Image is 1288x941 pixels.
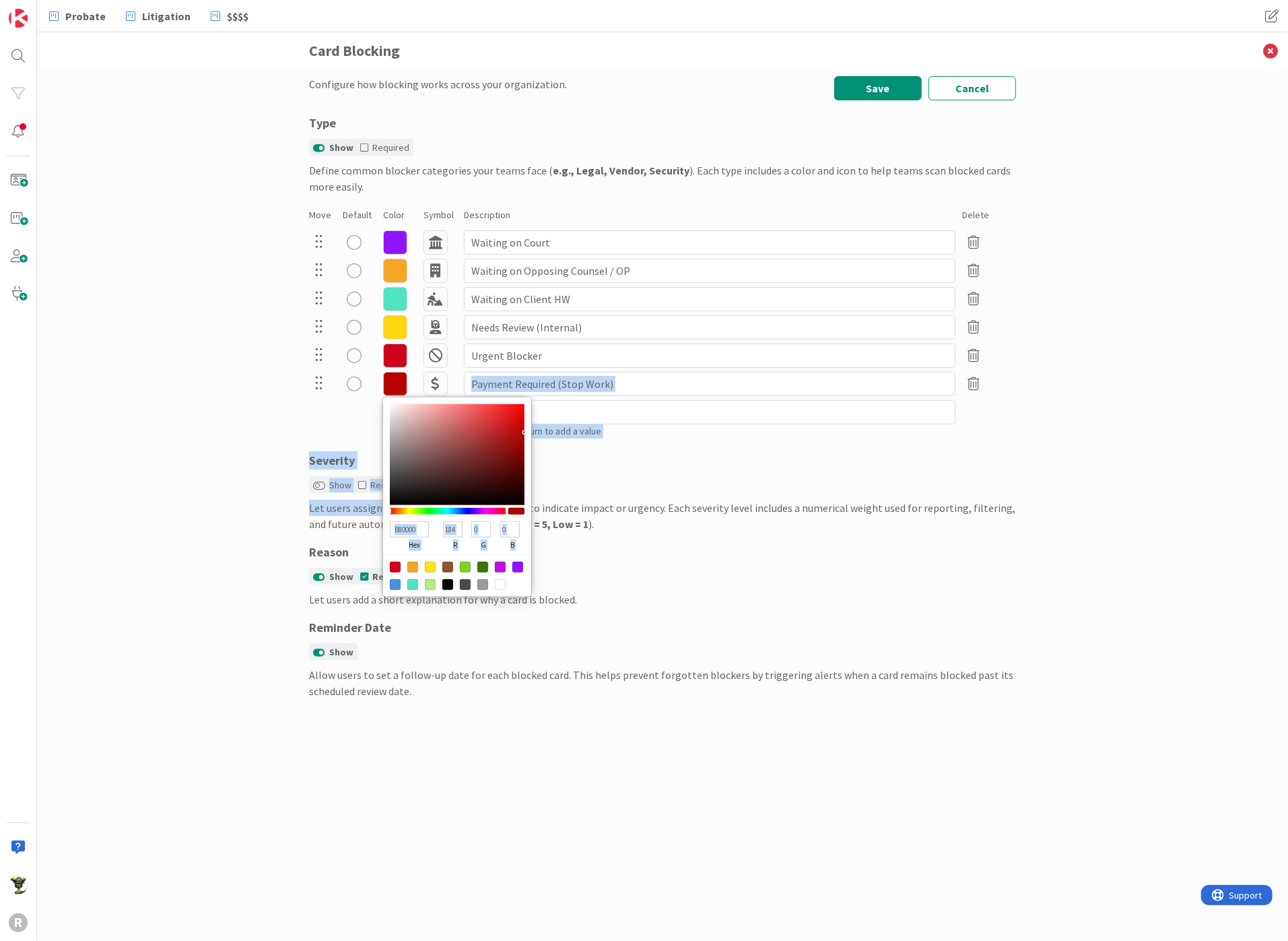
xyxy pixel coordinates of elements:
[407,562,418,573] div: #F5A623
[309,32,1016,69] h3: Card Blocking
[227,8,248,24] span: $$$$
[370,480,407,490] span: Required
[309,667,1016,699] div: Allow users to set a follow-up date for each blocked card. This helps prevent forgotten blockers ...
[443,537,467,553] label: r
[928,76,1016,100] button: Cancel
[358,480,407,490] button: Required
[313,141,353,155] label: Show
[309,591,1016,608] div: Let users add a short explanation for why a card is blocked.
[309,76,567,92] p: Configure how blocking works across your organization.
[309,208,336,222] div: Move
[834,76,922,100] button: Save
[118,4,199,28] a: Litigation
[467,424,955,439] p: Press enter/return to add a value
[309,500,1016,532] div: Let users assign severity levels to blocked cards to indicate impact or urgency. Each severity le...
[41,4,114,28] a: Probate
[477,562,488,573] div: #417505
[477,579,488,590] div: #9B9B9B
[309,114,1016,132] div: Type
[962,208,1016,222] div: Delete
[425,562,436,573] div: #F8E71C
[313,570,353,584] label: Show
[383,208,417,222] div: Color
[442,579,453,590] div: #000000
[423,208,457,222] div: Symbol
[390,579,401,590] div: #4A90E2
[460,562,471,573] div: #7ED321
[372,572,413,581] span: Required
[142,8,191,24] span: Litigation
[313,573,325,582] button: Show
[313,143,325,153] button: Show
[309,162,1016,195] div: Define common blocker categories your teams face ( ). Each type includes a color and icon to help...
[460,579,471,590] div: #4A4A4A
[9,913,28,932] div: R
[495,579,506,590] div: #FFFFFF
[309,618,1016,637] div: Reminder Date
[65,8,106,24] span: Probate
[313,645,353,659] label: Show
[309,451,1016,469] div: Severity
[495,562,506,573] div: #BD10E0
[464,208,955,222] div: Description
[471,537,496,553] label: g
[425,579,436,590] div: #B8E986
[500,537,524,553] label: b
[553,164,689,177] b: e.g., Legal, Vendor, Security
[313,648,325,657] button: Show
[407,579,418,590] div: #50E3C2
[313,481,325,490] button: Show
[512,562,523,573] div: #9013FE
[28,2,61,18] span: Support
[360,143,409,152] button: Required
[309,543,1016,561] div: Reason
[372,143,409,152] span: Required
[390,537,439,553] label: hex
[390,562,401,573] div: #D0021B
[9,876,28,895] img: NC
[9,9,28,28] img: Visit kanbanzone.com
[203,4,257,28] a: $$$$
[360,572,413,581] button: Required
[313,478,351,492] label: Show
[343,208,376,222] div: Default
[442,562,453,573] div: #8B572A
